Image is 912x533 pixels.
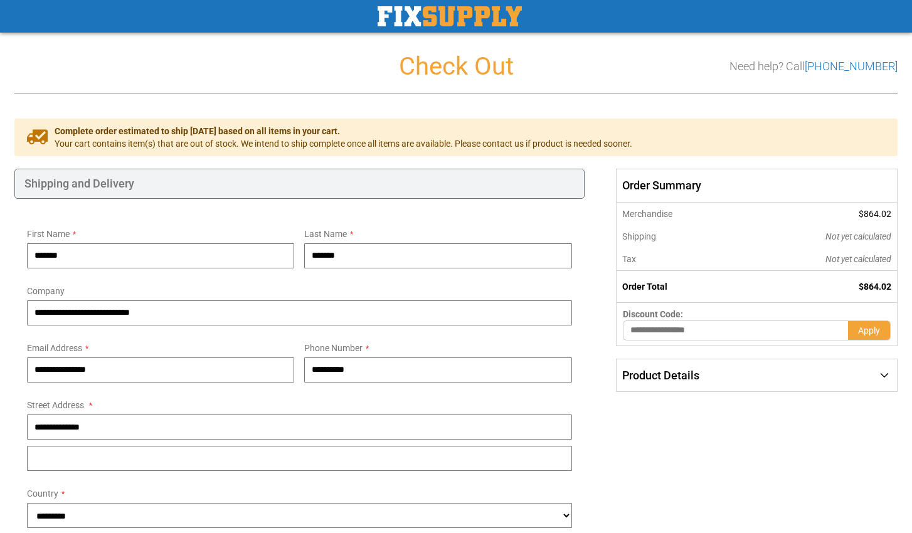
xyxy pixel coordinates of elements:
[27,488,58,499] span: Country
[378,6,522,26] a: store logo
[304,229,347,239] span: Last Name
[825,231,891,241] span: Not yet calculated
[805,60,898,73] a: [PHONE_NUMBER]
[27,343,82,353] span: Email Address
[55,137,632,150] span: Your cart contains item(s) that are out of stock. We intend to ship complete once all items are a...
[825,254,891,264] span: Not yet calculated
[14,169,585,199] div: Shipping and Delivery
[729,60,898,73] h3: Need help? Call
[622,369,699,382] span: Product Details
[27,229,70,239] span: First Name
[378,6,522,26] img: Fix Industrial Supply
[55,125,632,137] span: Complete order estimated to ship [DATE] based on all items in your cart.
[858,325,880,335] span: Apply
[859,209,891,219] span: $864.02
[616,203,741,225] th: Merchandise
[616,248,741,271] th: Tax
[848,320,891,340] button: Apply
[622,282,667,292] strong: Order Total
[304,343,363,353] span: Phone Number
[616,169,898,203] span: Order Summary
[27,400,84,410] span: Street Address
[27,286,65,296] span: Company
[14,53,898,80] h1: Check Out
[622,231,656,241] span: Shipping
[623,309,683,319] span: Discount Code:
[859,282,891,292] span: $864.02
